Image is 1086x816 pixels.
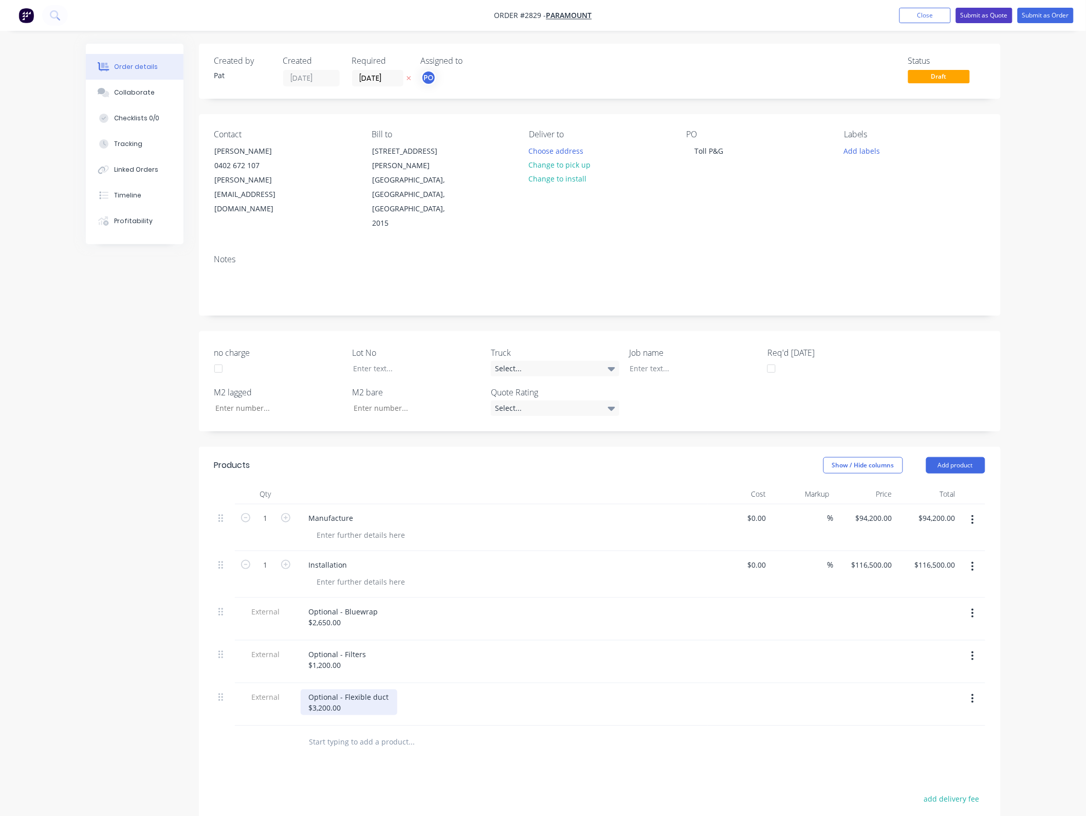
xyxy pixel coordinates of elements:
span: % [827,512,834,524]
div: Created by [214,56,271,66]
span: External [239,649,292,660]
div: [GEOGRAPHIC_DATA], [GEOGRAPHIC_DATA], [GEOGRAPHIC_DATA], 2015 [372,173,457,230]
div: [PERSON_NAME]0402 672 107[PERSON_NAME][EMAIL_ADDRESS][DOMAIN_NAME] [206,143,309,216]
div: Bill to [372,130,512,139]
label: M2 lagged [214,386,343,398]
div: Deliver to [529,130,670,139]
div: Required [352,56,409,66]
div: Select... [491,361,619,376]
button: Tracking [86,131,183,157]
div: Order details [114,62,158,71]
div: Timeline [114,191,141,200]
button: Linked Orders [86,157,183,183]
input: Enter number... [207,401,342,416]
button: Change to install [523,172,592,186]
div: Price [834,484,897,504]
span: Draft [908,70,970,83]
label: Req'd [DATE] [767,347,896,359]
button: Add labels [838,143,886,157]
span: External [239,692,292,702]
div: Select... [491,401,619,416]
div: Labels [844,130,985,139]
label: M2 bare [353,386,481,398]
div: Products [214,459,250,472]
div: 0402 672 107 [215,158,300,173]
div: Manufacture [301,511,362,525]
div: [PERSON_NAME][EMAIL_ADDRESS][DOMAIN_NAME] [215,173,300,216]
label: Job name [629,347,758,359]
div: [STREET_ADDRESS][PERSON_NAME][GEOGRAPHIC_DATA], [GEOGRAPHIC_DATA], [GEOGRAPHIC_DATA], 2015 [363,143,466,231]
a: Paramount [546,11,592,21]
label: Quote Rating [491,386,619,398]
button: Add product [926,457,985,474]
div: Markup [770,484,834,504]
div: Tracking [114,139,142,149]
div: Checklists 0/0 [114,114,159,123]
button: Submit as Quote [956,8,1013,23]
div: Linked Orders [114,165,158,174]
span: Order #2829 - [494,11,546,21]
button: Submit as Order [1018,8,1074,23]
div: PO [687,130,827,139]
div: Cost [708,484,771,504]
div: Optional - Bluewrap $2,650.00 [301,604,386,630]
button: PO [421,70,436,85]
div: Pat [214,70,271,81]
button: Close [899,8,951,23]
input: Start typing to add a product... [309,732,514,753]
button: Choose address [523,143,589,157]
button: Order details [86,54,183,80]
label: Truck [491,347,619,359]
div: Total [896,484,960,504]
input: Enter number... [345,401,481,416]
span: % [827,559,834,571]
span: External [239,606,292,617]
button: Checklists 0/0 [86,105,183,131]
button: Timeline [86,183,183,208]
div: Notes [214,255,985,264]
div: [STREET_ADDRESS][PERSON_NAME] [372,144,457,173]
div: Optional - Filters $1,200.00 [301,647,375,673]
div: Collaborate [114,88,155,97]
div: Toll P&G [687,143,732,158]
label: Lot No [353,347,481,359]
div: [PERSON_NAME] [215,144,300,158]
button: Profitability [86,208,183,234]
img: Factory [19,8,34,23]
div: Contact [214,130,355,139]
div: Qty [235,484,297,504]
div: Profitability [114,216,153,226]
div: Assigned to [421,56,524,66]
div: Optional - Flexible duct $3,200.00 [301,690,397,715]
button: Change to pick up [523,158,596,172]
button: add delivery fee [919,792,985,806]
button: Collaborate [86,80,183,105]
div: Installation [301,557,356,572]
div: Status [908,56,985,66]
label: no charge [214,347,343,359]
div: Created [283,56,340,66]
button: Show / Hide columns [823,457,903,474]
